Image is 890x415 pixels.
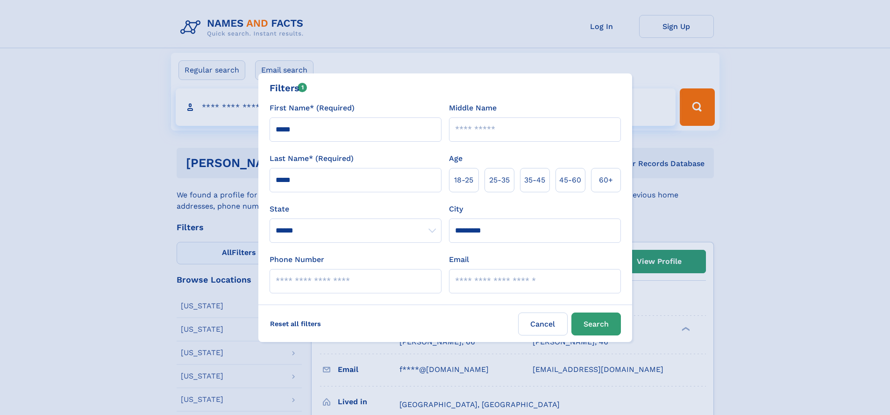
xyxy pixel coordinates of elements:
label: State [270,204,441,215]
label: Phone Number [270,254,324,265]
span: 35‑45 [524,175,545,186]
span: 60+ [599,175,613,186]
span: 45‑60 [559,175,581,186]
label: Email [449,254,469,265]
div: Filters [270,81,307,95]
label: First Name* (Required) [270,102,355,114]
span: 18‑25 [454,175,473,186]
button: Search [571,313,621,335]
label: Reset all filters [264,313,327,335]
label: Age [449,153,463,164]
label: City [449,204,463,215]
span: 25‑35 [489,175,510,186]
label: Middle Name [449,102,497,114]
label: Cancel [518,313,568,335]
label: Last Name* (Required) [270,153,354,164]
